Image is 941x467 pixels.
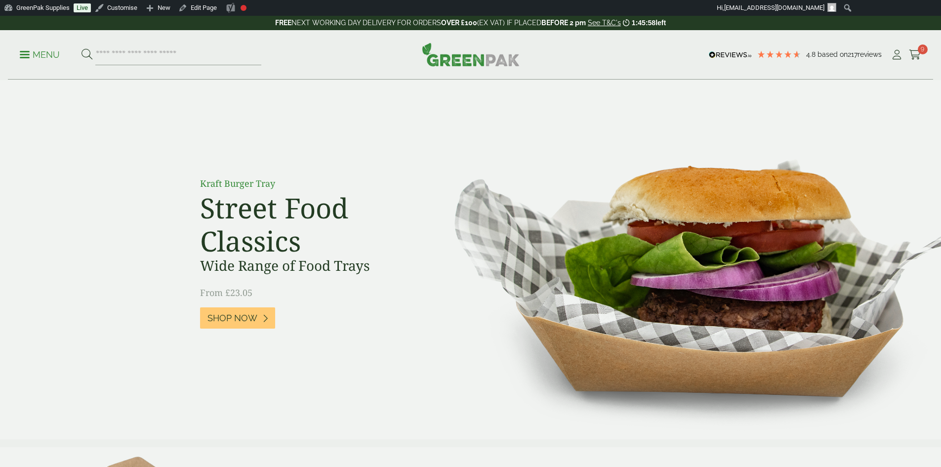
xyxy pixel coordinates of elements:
span: 1:45:58 [632,19,655,27]
i: Cart [909,50,921,60]
span: Shop Now [207,313,257,324]
a: Menu [20,49,60,59]
div: 4.77 Stars [757,50,801,59]
span: From £23.05 [200,287,252,298]
strong: FREE [275,19,291,27]
strong: BEFORE 2 pm [541,19,586,27]
h2: Street Food Classics [200,191,422,257]
span: reviews [858,50,882,58]
a: See T&C's [588,19,621,27]
img: Street Food Classics [423,80,941,439]
p: Menu [20,49,60,61]
a: Live [74,3,91,12]
i: My Account [891,50,903,60]
h3: Wide Range of Food Trays [200,257,422,274]
strong: OVER £100 [441,19,477,27]
span: 9 [918,44,928,54]
span: 217 [848,50,858,58]
span: 4.8 [806,50,818,58]
p: Kraft Burger Tray [200,177,422,190]
a: 9 [909,47,921,62]
img: GreenPak Supplies [422,42,520,66]
a: Shop Now [200,307,275,329]
img: REVIEWS.io [709,51,752,58]
span: left [655,19,666,27]
span: Based on [818,50,848,58]
div: Focus keyphrase not set [241,5,246,11]
span: [EMAIL_ADDRESS][DOMAIN_NAME] [724,4,824,11]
